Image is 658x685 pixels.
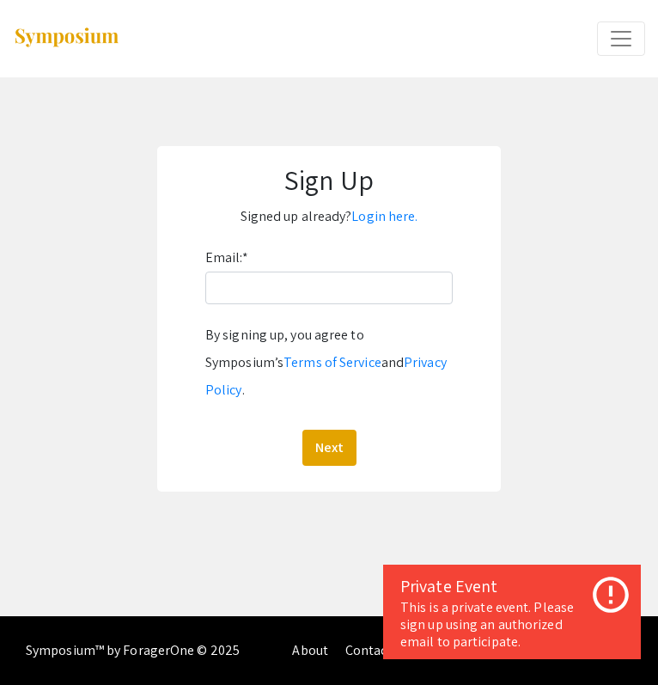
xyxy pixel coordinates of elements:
[205,321,453,404] div: By signing up, you agree to Symposium’s and .
[345,641,410,659] a: Contact Us
[174,163,484,196] h1: Sign Up
[351,207,417,225] a: Login here.
[174,203,484,230] p: Signed up already?
[400,599,624,651] div: This is a private event. Please sign up using an authorized email to participate.
[283,353,381,371] a: Terms of Service
[302,430,356,466] button: Next
[292,641,328,659] a: About
[13,27,120,50] img: Symposium by ForagerOne
[400,573,624,599] div: Private Event
[597,21,645,56] button: Expand or Collapse Menu
[205,244,248,272] label: Email:
[26,616,240,685] div: Symposium™ by ForagerOne © 2025
[205,353,447,399] a: Privacy Policy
